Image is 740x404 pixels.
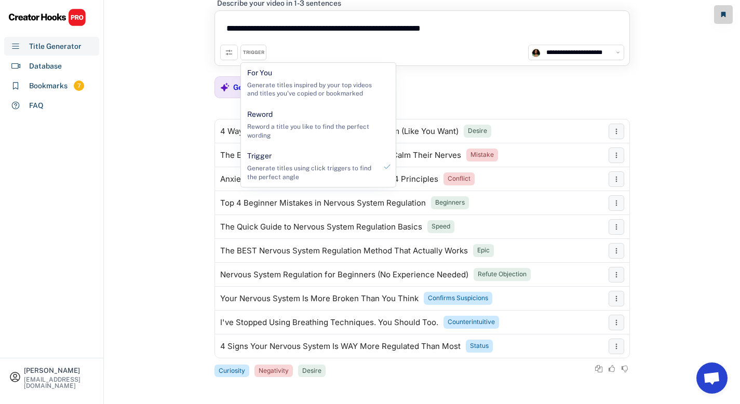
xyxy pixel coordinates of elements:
[233,83,304,92] div: Generate title ideas
[247,164,376,182] div: Generate titles using click triggers to find the perfect angle
[219,367,245,375] div: Curiosity
[29,100,44,111] div: FAQ
[247,123,376,140] div: Reword a title you like to find the perfect wording
[24,367,95,374] div: [PERSON_NAME]
[220,175,438,183] div: Anxiety & Overwhelm Are NO Match for These 4 Principles
[428,294,488,303] div: Confirms Suspicions
[8,8,86,26] img: CHPRO%20Logo.svg
[448,318,495,327] div: Counterintuitive
[220,127,459,136] div: 4 Ways to Finally Regulate Your Nervous System (Like You Want)
[247,81,376,99] div: Generate titles inspired by your top videos and titles you've copied or bookmarked
[220,223,422,231] div: The Quick Guide to Nervous System Regulation Basics
[696,362,728,394] a: Open chat
[259,367,289,375] div: Negativity
[478,270,527,279] div: Refute Objection
[468,127,487,136] div: Desire
[220,294,419,303] div: Your Nervous System Is More Broken Than You Think
[220,151,461,159] div: The BIG Mistake People Make When Trying to Calm Their Nerves
[470,151,494,159] div: Mistake
[29,80,68,91] div: Bookmarks
[302,367,321,375] div: Desire
[220,318,438,327] div: I've Stopped Using Breathing Techniques. You Should Too.
[432,222,450,231] div: Speed
[220,271,468,279] div: Nervous System Regulation for Beginners (No Experience Needed)
[435,198,465,207] div: Beginners
[247,151,272,161] div: Trigger
[247,110,273,120] div: Reword
[220,342,461,351] div: 4 Signs Your Nervous System Is WAY More Regulated Than Most
[477,246,490,255] div: Epic
[448,174,470,183] div: Conflict
[29,61,62,72] div: Database
[220,199,426,207] div: Top 4 Beginner Mistakes in Nervous System Regulation
[220,247,468,255] div: The BEST Nervous System Regulation Method That Actually Works
[247,68,272,78] div: For You
[531,48,541,57] img: channels4_profile.jpg
[470,342,489,351] div: Status
[74,82,84,90] div: 7
[24,376,95,389] div: [EMAIL_ADDRESS][DOMAIN_NAME]
[243,49,264,56] div: TRIGGER
[29,41,82,52] div: Title Generator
